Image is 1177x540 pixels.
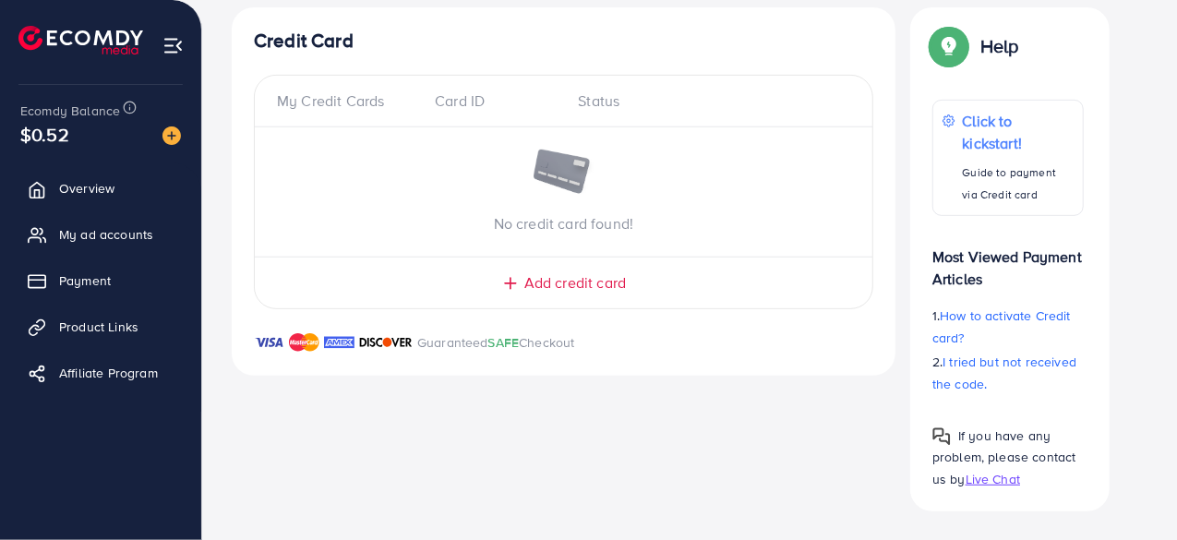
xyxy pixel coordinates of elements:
[932,231,1084,290] p: Most Viewed Payment Articles
[417,331,575,354] p: Guaranteed Checkout
[14,216,187,253] a: My ad accounts
[277,90,420,112] div: My Credit Cards
[932,353,1076,393] span: I tried but not received the code.
[14,308,187,345] a: Product Links
[324,331,354,354] img: brand
[932,30,966,63] img: Popup guide
[420,90,563,112] div: Card ID
[59,179,114,198] span: Overview
[59,364,158,382] span: Affiliate Program
[59,271,111,290] span: Payment
[966,470,1020,488] span: Live Chat
[932,426,1076,487] span: If you have any problem, please contact us by
[963,162,1074,206] p: Guide to payment via Credit card
[564,90,851,112] div: Status
[1099,457,1163,526] iframe: Chat
[162,126,181,145] img: image
[59,318,138,336] span: Product Links
[14,170,187,207] a: Overview
[932,306,1071,347] span: How to activate Credit card?
[18,26,143,54] img: logo
[932,427,951,446] img: Popup guide
[162,35,184,56] img: menu
[532,150,596,198] img: image
[20,121,69,148] span: $0.52
[254,30,873,53] h4: Credit Card
[20,102,120,120] span: Ecomdy Balance
[14,262,187,299] a: Payment
[932,351,1084,395] p: 2.
[255,212,872,234] p: No credit card found!
[524,272,626,294] span: Add credit card
[59,225,153,244] span: My ad accounts
[254,331,284,354] img: brand
[488,333,520,352] span: SAFE
[980,35,1019,57] p: Help
[14,354,187,391] a: Affiliate Program
[359,331,413,354] img: brand
[289,331,319,354] img: brand
[932,305,1084,349] p: 1.
[963,110,1074,154] p: Click to kickstart!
